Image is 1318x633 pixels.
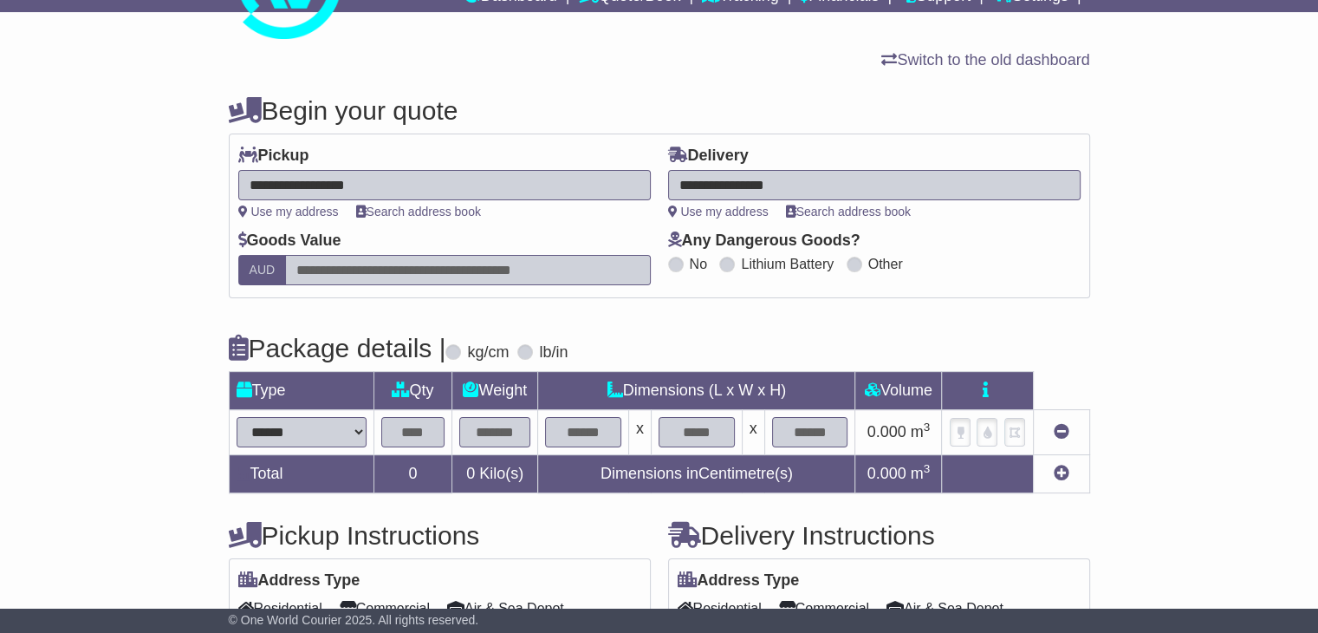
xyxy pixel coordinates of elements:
[373,455,452,493] td: 0
[779,595,869,622] span: Commercial
[668,147,749,166] label: Delivery
[628,410,651,455] td: x
[452,455,538,493] td: Kilo(s)
[911,465,931,482] span: m
[668,205,769,219] a: Use my address
[741,256,834,272] label: Lithium Battery
[238,205,339,219] a: Use my address
[924,421,931,434] sup: 3
[238,595,322,622] span: Residential
[668,232,860,251] label: Any Dangerous Goods?
[238,255,287,285] label: AUD
[373,372,452,410] td: Qty
[447,595,564,622] span: Air & Sea Depot
[690,256,707,272] label: No
[886,595,1003,622] span: Air & Sea Depot
[868,256,903,272] label: Other
[668,521,1090,550] h4: Delivery Instructions
[340,595,430,622] span: Commercial
[229,96,1090,125] h4: Begin your quote
[238,232,341,251] label: Goods Value
[238,147,309,166] label: Pickup
[867,465,906,482] span: 0.000
[786,205,911,219] a: Search address book
[466,465,475,482] span: 0
[238,571,360,591] label: Address Type
[881,51,1089,69] a: Switch to the old dashboard
[229,372,373,410] td: Type
[229,521,651,550] h4: Pickup Instructions
[678,571,800,591] label: Address Type
[924,462,931,475] sup: 3
[678,595,762,622] span: Residential
[538,455,855,493] td: Dimensions in Centimetre(s)
[867,423,906,440] span: 0.000
[538,372,855,410] td: Dimensions (L x W x H)
[356,205,481,219] a: Search address book
[229,334,446,362] h4: Package details |
[467,343,509,362] label: kg/cm
[855,372,942,410] td: Volume
[911,423,931,440] span: m
[1054,465,1069,482] a: Add new item
[452,372,538,410] td: Weight
[229,613,479,627] span: © One World Courier 2025. All rights reserved.
[539,343,568,362] label: lb/in
[1054,423,1069,440] a: Remove this item
[742,410,764,455] td: x
[229,455,373,493] td: Total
